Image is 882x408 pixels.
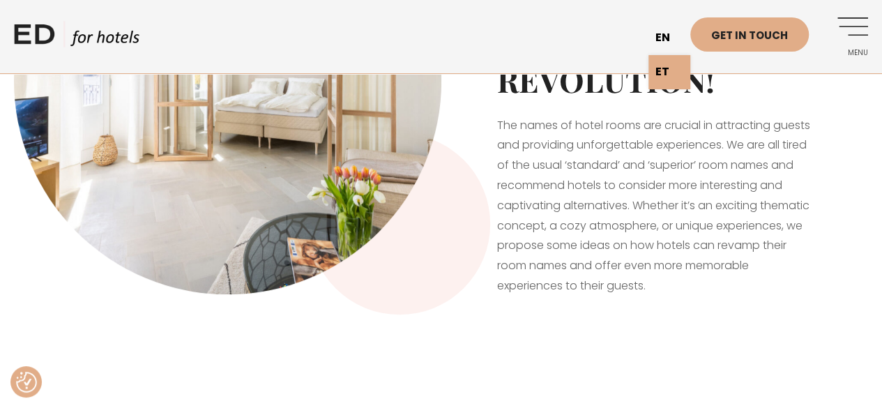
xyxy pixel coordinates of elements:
span: Menu [830,49,868,57]
a: Get in touch [690,17,809,52]
img: Revisit consent button [16,372,37,393]
a: en [648,21,690,55]
button: Consent Preferences [16,372,37,393]
a: Menu [830,17,868,56]
p: The names of hotel rooms are crucial in attracting guests and providing unforgettable experiences... [497,116,813,296]
a: ET [648,55,690,89]
a: ED HOTELS [14,21,139,56]
h2: Room Renaming Revolution! [497,23,813,98]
